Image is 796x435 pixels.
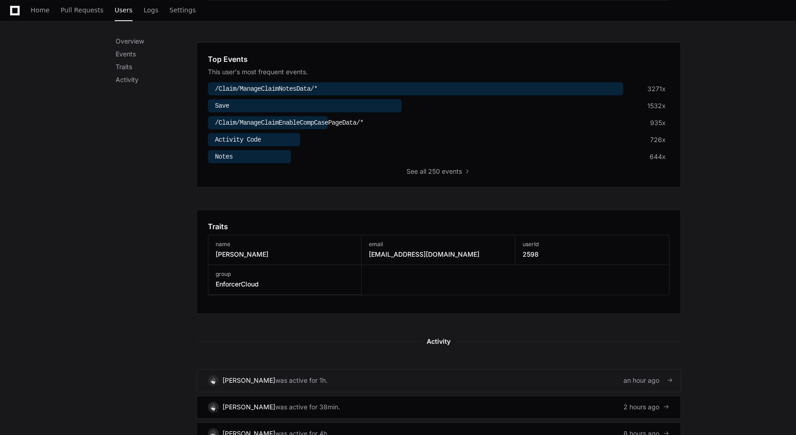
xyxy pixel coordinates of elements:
h1: Traits [208,221,228,232]
a: [PERSON_NAME]was active for 1h.an hour ago [196,369,681,392]
div: 1532x [647,101,666,110]
span: Logs [144,7,158,13]
div: 3271x [647,84,666,94]
button: Seeall 250 events [406,167,470,176]
span: Notes [215,153,233,160]
p: Activity [116,75,196,84]
h3: name [216,241,268,248]
app-pz-page-link-header: Traits [208,221,669,232]
p: Events [116,50,196,59]
div: This user's most frequent events. [208,67,669,77]
h3: group [216,270,259,278]
div: 644x [650,152,666,161]
div: [PERSON_NAME] [223,376,275,385]
span: Activity Code [215,136,261,143]
h3: [EMAIL_ADDRESS][DOMAIN_NAME] [369,250,479,259]
h3: email [369,241,479,248]
h3: [PERSON_NAME] [216,250,268,259]
span: Users [115,7,133,13]
div: was active for 1h. [275,376,328,385]
p: Traits [116,62,196,72]
span: Save [215,102,229,110]
div: 935x [650,118,666,127]
span: Home [31,7,50,13]
span: Activity [421,336,456,347]
span: See [406,167,418,176]
span: /Claim/ManageClaimNotesData/* [215,85,317,93]
span: /Claim/ManageClaimEnableCompCasePageData/* [215,119,363,127]
div: 726x [650,135,666,144]
span: all 250 events [420,167,462,176]
span: Settings [169,7,195,13]
img: 6.svg [209,376,217,385]
img: 6.svg [209,402,217,411]
div: an hour ago [623,376,669,385]
h3: 2598 [523,250,539,259]
div: was active for 38min. [275,402,340,412]
a: [PERSON_NAME]was active for 38min.2 hours ago [196,396,681,418]
h3: EnforcerCloud [216,280,259,289]
h3: userId [523,241,539,248]
div: [PERSON_NAME] [223,402,275,412]
span: Pull Requests [61,7,103,13]
p: Overview [116,37,196,46]
h1: Top Events [208,54,248,65]
div: 2 hours ago [623,402,669,412]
